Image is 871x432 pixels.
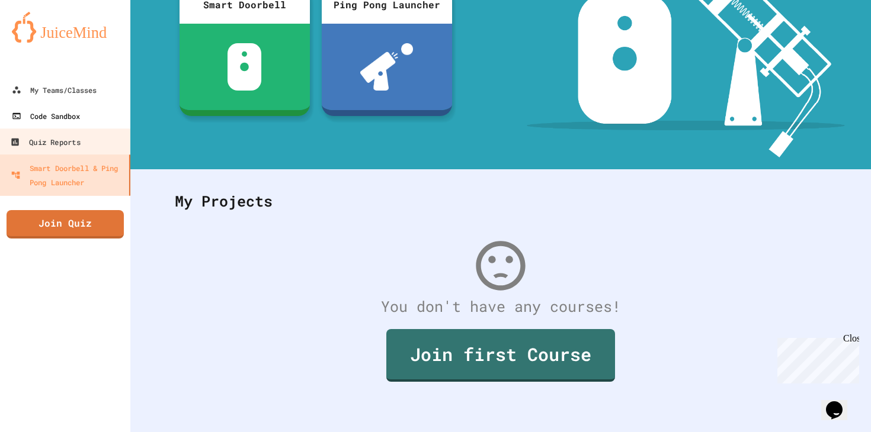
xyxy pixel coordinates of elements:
[10,135,80,150] div: Quiz Reports
[163,178,838,224] div: My Projects
[821,385,859,420] iframe: chat widget
[12,83,97,97] div: My Teams/Classes
[773,333,859,383] iframe: chat widget
[360,43,413,91] img: ppl-with-ball.png
[12,12,119,43] img: logo-orange.svg
[163,295,838,318] div: You don't have any courses!
[386,329,615,382] a: Join first Course
[228,43,261,91] img: sdb-white.svg
[11,161,124,190] div: Smart Doorbell & Ping Pong Launcher
[7,210,124,238] a: Join Quiz
[12,109,80,123] div: Code Sandbox
[5,5,82,75] div: Chat with us now!Close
